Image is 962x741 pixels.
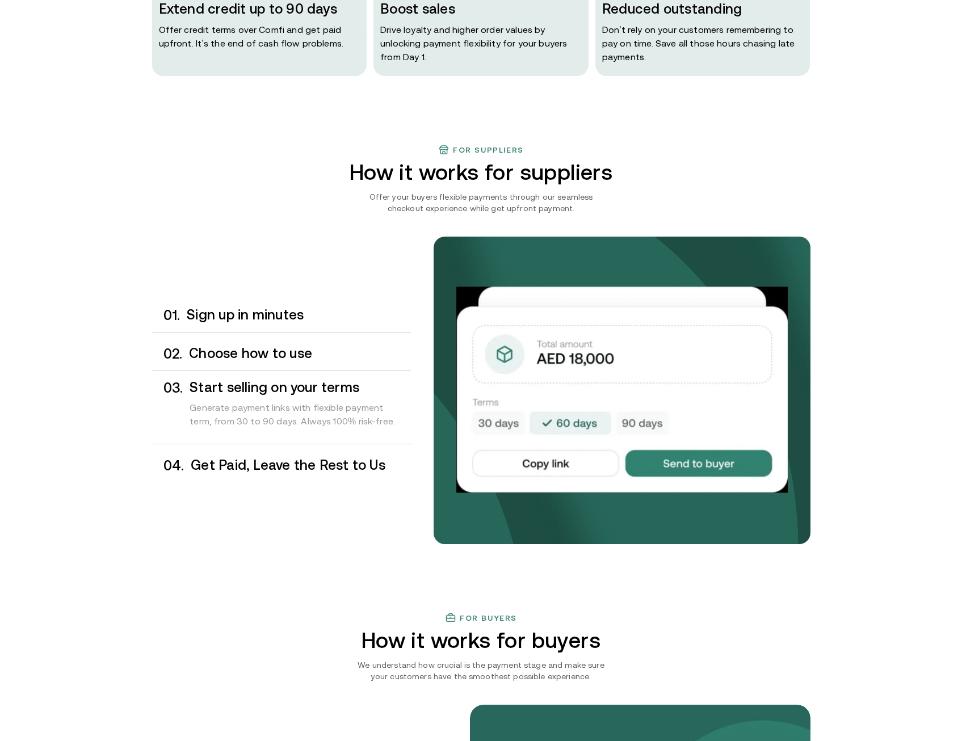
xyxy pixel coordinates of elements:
h3: For buyers [460,613,517,622]
p: Don ' t rely on your customers remembering to pay on time. Save all those hours chasing late paym... [602,23,804,64]
h3: Get Paid, Leave the Rest to Us [191,458,410,473]
p: Offer credit terms over Comfi and get paid upfront. It’s the end of cash flow problems. [159,23,360,50]
p: Drive loyalty and higher order values by unlocking payment flexibility for your buyers from Day 1. [380,23,582,64]
img: Your payments collected on time. [456,287,788,492]
div: 0 2 . [152,346,183,361]
h2: How it works for suppliers [316,160,646,184]
h3: Choose how to use [189,346,410,361]
p: We understand how crucial is the payment stage and make sure your customers have the smoothest po... [352,659,610,682]
img: bg [434,237,810,544]
img: finance [445,612,456,624]
div: Generate payment links with flexible payment term, from 30 to 90 days. Always 100% risk-free. [190,395,410,439]
div: 0 3 . [152,380,183,439]
h3: Start selling on your terms [190,380,410,395]
h3: Sign up in minutes [187,308,410,322]
h3: For suppliers [453,145,524,154]
div: 0 1 . [152,308,180,323]
p: Offer your buyers flexible payments through our seamless checkout experience while get upfront pa... [352,191,610,214]
img: finance [438,144,450,155]
h2: How it works for buyers [316,628,646,652]
div: 0 4 . [152,458,184,473]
